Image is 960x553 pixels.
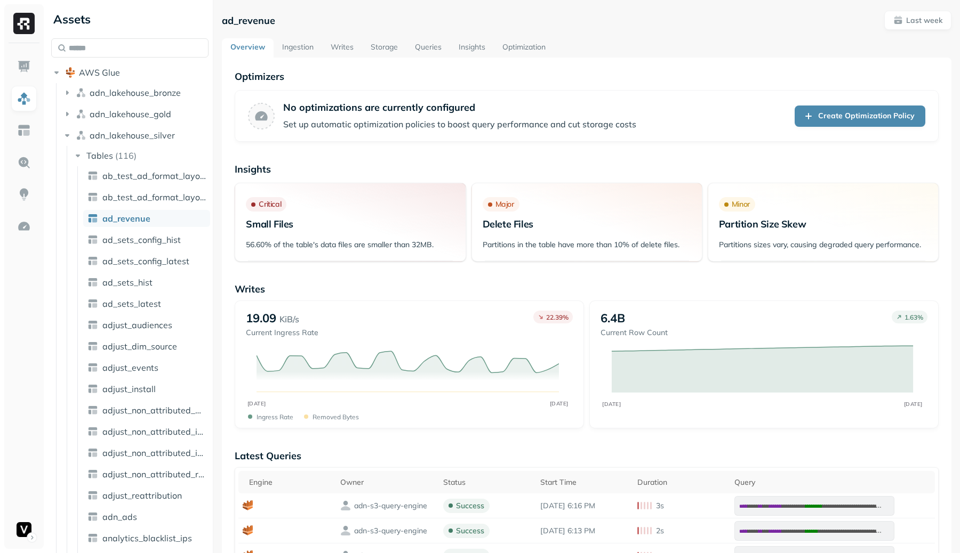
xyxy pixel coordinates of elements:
span: analytics_blacklist_ips [102,533,192,543]
p: Critical [259,199,281,209]
p: 22.39 % [546,313,569,321]
img: table [87,170,98,181]
p: Minor [732,199,750,209]
span: adn_lakehouse_gold [90,109,171,119]
button: Last week [884,11,951,30]
img: Asset Explorer [17,124,31,137]
div: Owner [340,477,435,487]
img: owner [340,525,351,536]
p: 6.4B [601,311,625,326]
button: AWS Glue [51,64,209,81]
img: table [87,298,98,309]
span: adjust_dim_source [102,341,177,352]
div: Duration [637,477,726,487]
span: adjust_install [102,384,156,394]
span: adjust_non_attributed_iap [102,426,206,437]
span: Tables [86,150,113,161]
img: Ryft [13,13,35,34]
span: adjust_non_attributed_reattribution [102,469,206,479]
img: table [87,490,98,501]
tspan: [DATE] [602,401,621,407]
a: ab_test_ad_format_layout_config_latest [83,189,210,206]
a: Create Optimization Policy [795,105,925,127]
a: adjust_audiences [83,316,210,334]
p: Small Files [246,218,454,230]
p: 2s [656,526,664,536]
p: success [456,501,484,511]
p: Last week [906,15,942,26]
span: adn_lakehouse_silver [90,130,175,141]
img: table [87,469,98,479]
img: table [87,405,98,416]
img: Optimization [17,219,31,233]
a: Writes [322,38,362,58]
p: Removed bytes [313,413,359,421]
span: ad_revenue [102,213,150,224]
a: adjust_dim_source [83,338,210,355]
span: adjust_reattribution [102,490,182,501]
span: adjust_audiences [102,320,172,330]
tspan: [DATE] [904,401,923,407]
a: ad_sets_latest [83,295,210,312]
p: Writes [235,283,939,295]
span: adjust_non_attributed_install [102,448,206,458]
div: Status [443,477,532,487]
img: table [87,384,98,394]
img: table [87,256,98,266]
img: table [87,426,98,437]
button: adn_lakehouse_silver [62,127,209,144]
a: adjust_non_attributed_reattribution [83,466,210,483]
span: ad_sets_hist [102,277,153,288]
p: Insights [235,163,939,175]
img: root [65,67,76,78]
img: table [87,234,98,245]
a: adjust_install [83,380,210,397]
a: Storage [362,38,406,58]
a: Optimization [494,38,554,58]
img: Dashboard [17,60,31,74]
img: table [87,213,98,224]
a: adjust_reattribution [83,487,210,504]
p: Current Row Count [601,328,668,338]
p: Current Ingress Rate [246,328,318,338]
a: Ingestion [274,38,322,58]
span: AWS Glue [79,67,120,78]
div: Assets [51,11,209,28]
button: Tables(116) [73,147,210,164]
img: Query Explorer [17,156,31,169]
p: Aug 12, 2025 6:16 PM [540,501,629,511]
img: namespace [76,87,86,98]
p: adn-s3-query-engine [354,526,427,536]
div: Start Time [540,477,629,487]
img: Insights [17,188,31,201]
p: Latest Queries [235,450,939,462]
div: Engine [249,477,331,487]
p: Major [495,199,514,209]
button: adn_lakehouse_bronze [62,84,209,101]
p: adn-s3-query-engine [354,501,427,511]
p: Partitions sizes vary, causing degraded query performance. [719,240,927,250]
a: analytics_blacklist_ips [83,530,210,547]
button: adn_lakehouse_gold [62,105,209,123]
tspan: [DATE] [550,400,569,407]
img: table [87,192,98,202]
img: namespace [76,109,86,119]
a: adn_ads [83,508,210,525]
p: ( 116 ) [115,150,137,161]
span: ab_test_ad_format_layout_config_latest [102,192,206,202]
a: Insights [450,38,494,58]
img: table [87,341,98,352]
a: ad_sets_config_hist [83,231,210,248]
a: Queries [406,38,450,58]
span: ad_sets_config_latest [102,256,189,266]
img: Assets [17,92,31,105]
p: Set up automatic optimization policies to boost query performance and cut storage costs [283,118,636,131]
p: KiB/s [279,313,299,326]
span: adjust_events [102,362,158,373]
p: 3s [656,501,664,511]
a: ad_revenue [83,210,210,227]
span: adn_ads [102,511,137,522]
img: namespace [76,130,86,141]
span: adjust_non_attributed_ad_revenue [102,405,206,416]
img: table [87,362,98,373]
